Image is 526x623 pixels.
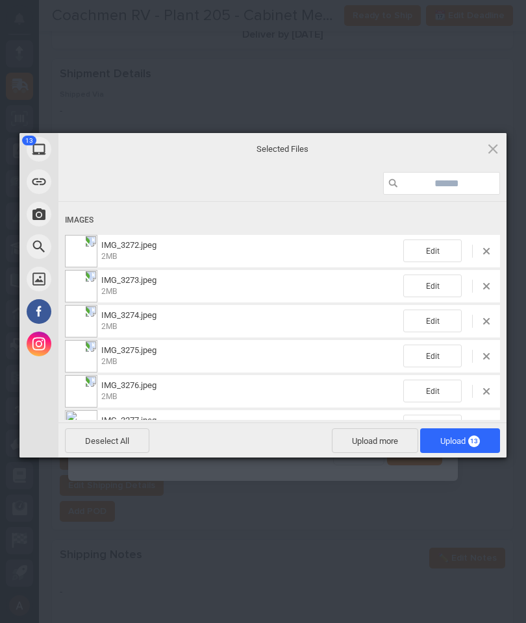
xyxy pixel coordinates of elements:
[65,235,97,267] img: 5d371902-3b63-4702-b3bb-d93838ff8373
[19,165,175,198] div: Link (URL)
[101,415,157,425] span: IMG_3277.jpeg
[101,287,117,296] span: 2MB
[101,392,117,401] span: 2MB
[65,375,97,408] img: fa2a6d61-e471-4fb5-853b-023dd7e50289
[97,310,403,332] span: IMG_3274.jpeg
[420,428,500,453] span: Upload
[65,270,97,302] img: 4128e135-5f05-4598-9feb-e676779060a7
[65,208,500,232] div: Images
[486,141,500,156] span: Click here or hit ESC to close picker
[19,198,175,230] div: Take Photo
[101,275,157,285] span: IMG_3273.jpeg
[97,240,403,262] span: IMG_3272.jpeg
[97,275,403,297] span: IMG_3273.jpeg
[332,428,418,453] span: Upload more
[65,305,97,337] img: 3654adb0-97a6-4648-9f33-5e84229ceb81
[403,345,462,367] span: Edit
[101,357,117,366] span: 2MB
[97,345,403,367] span: IMG_3275.jpeg
[97,380,403,402] span: IMG_3276.jpeg
[101,380,157,390] span: IMG_3276.jpeg
[403,275,462,297] span: Edit
[101,240,157,250] span: IMG_3272.jpeg
[101,322,117,331] span: 2MB
[101,345,157,355] span: IMG_3275.jpeg
[468,435,480,447] span: 13
[440,436,480,446] span: Upload
[65,340,97,373] img: 994d1ae7-9e8d-4e49-80f5-3f90a0e33a9a
[19,295,175,328] div: Facebook
[97,415,403,437] span: IMG_3277.jpeg
[19,230,175,263] div: Web Search
[19,328,175,360] div: Instagram
[403,415,462,437] span: Edit
[19,263,175,295] div: Unsplash
[403,380,462,402] span: Edit
[65,410,97,443] img: 7905fe60-393d-4eb6-bd76-b85748bedea2
[403,239,462,262] span: Edit
[65,428,149,453] span: Deselect All
[153,143,412,155] span: Selected Files
[403,310,462,332] span: Edit
[101,310,157,320] span: IMG_3274.jpeg
[22,136,36,145] span: 13
[101,252,117,261] span: 2MB
[19,133,175,165] div: My Device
